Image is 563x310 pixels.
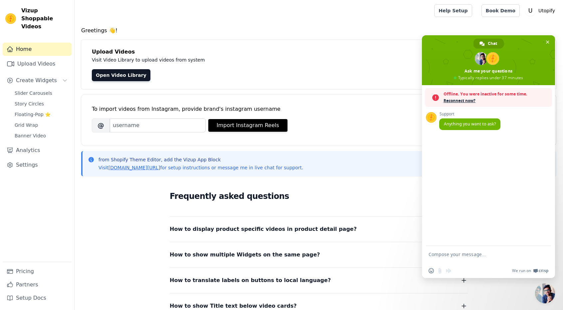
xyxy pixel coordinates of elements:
[15,122,38,128] span: Grid Wrap
[11,120,72,130] a: Grid Wrap
[439,112,500,116] span: Support
[170,225,468,234] button: How to display product specific videos in product detail page?
[3,265,72,278] a: Pricing
[444,121,496,127] span: Anything you want to ask?
[92,56,390,64] p: Visit Video Library to upload videos from system
[481,4,520,17] a: Book Demo
[92,105,546,113] div: To import videos from Instagram, provide brand's instagram username
[512,268,548,273] a: We run onCrisp
[170,225,357,234] span: How to display product specific videos in product detail page?
[170,250,320,259] span: How to show multiple Widgets on the same page?
[170,276,331,285] span: How to translate labels on buttons to local language?
[488,39,497,49] span: Chat
[98,156,303,163] p: from Shopify Theme Editor, add the Vizup App Block
[528,7,533,14] text: U
[512,268,531,273] span: We run on
[170,250,468,259] button: How to show multiple Widgets on the same page?
[444,91,549,97] span: Offline. You were inactive for some time.
[3,291,72,305] a: Setup Docs
[16,77,57,84] span: Create Widgets
[11,88,72,98] a: Slider Carousels
[15,90,52,96] span: Slider Carousels
[170,276,468,285] button: How to translate labels on buttons to local language?
[536,5,558,17] p: Utopify
[3,57,72,71] a: Upload Videos
[98,164,303,171] p: Visit for setup instructions or message me in live chat for support.
[110,118,206,132] input: username
[3,144,72,157] a: Analytics
[11,99,72,108] a: Story Circles
[535,283,555,303] div: Close chat
[170,190,468,203] h2: Frequently asked questions
[15,111,51,118] span: Floating-Pop ⭐
[3,43,72,56] a: Home
[473,39,504,49] div: Chat
[3,74,72,87] button: Create Widgets
[3,278,72,291] a: Partners
[15,100,44,107] span: Story Circles
[5,13,16,24] img: Vizup
[92,69,150,81] a: Open Video Library
[108,165,160,170] a: [DOMAIN_NAME][URL]
[15,132,46,139] span: Banner Video
[208,119,287,132] button: Import Instagram Reels
[11,131,72,140] a: Banner Video
[21,7,69,31] span: Vizup Shoppable Videos
[11,110,72,119] a: Floating-Pop ⭐
[81,27,556,35] h4: Greetings 👋!
[429,251,534,263] textarea: Compose your message...
[3,158,72,172] a: Settings
[92,48,546,56] h4: Upload Videos
[444,97,549,104] span: Reconnect now?
[544,39,551,46] span: Close chat
[429,268,434,273] span: Insert an emoji
[434,4,472,17] a: Help Setup
[525,5,558,17] button: U Utopify
[92,118,110,132] span: @
[539,268,548,273] span: Crisp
